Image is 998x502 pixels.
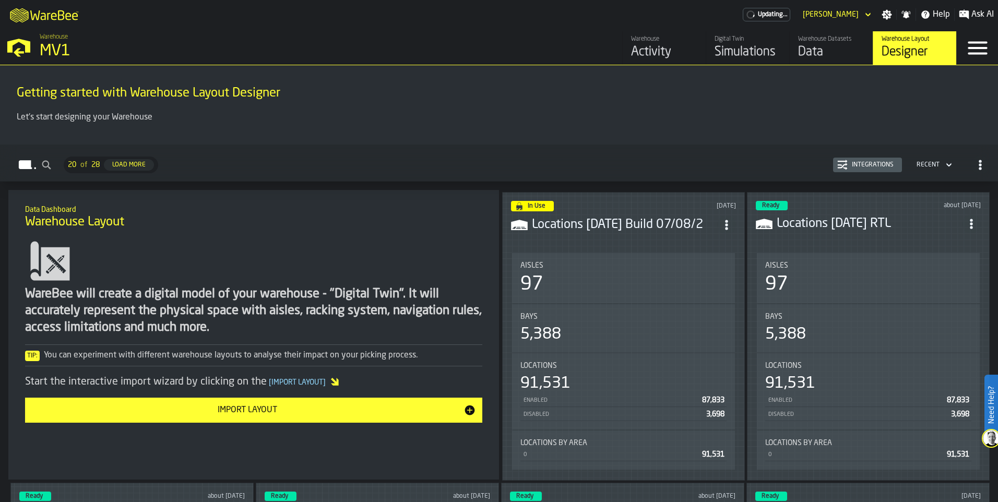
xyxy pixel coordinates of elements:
h3: Locations [DATE] RTL [777,216,962,232]
div: 0 [522,451,698,458]
div: Title [765,362,971,370]
span: Import Layout [267,379,328,386]
div: stat-Locations [757,353,980,429]
div: title-Getting started with Warehouse Layout Designer [8,74,990,111]
div: stat-Locations by Area [757,431,980,470]
section: card-LayoutDashboardCard [756,251,981,472]
div: DropdownMenuValue-Aaron Tamborski Tamborski [799,8,873,21]
div: DropdownMenuValue-Aaron Tamborski Tamborski [803,10,859,19]
a: link-to-/wh/i/3ccf57d1-1e0c-4a81-a3bb-c2011c5f0d50/feed/ [622,31,706,65]
div: 97 [520,274,543,295]
div: StatList-item-Disabled [520,407,727,421]
div: status-3 2 [755,492,787,501]
div: Updated: 31/07/2025, 11:42:32 Created: 31/07/2025, 11:28:34 [885,202,981,209]
div: Title [520,362,727,370]
div: DropdownMenuValue-4 [912,159,954,171]
span: 87,833 [702,397,724,404]
span: Ready [762,493,779,499]
label: button-toggle-Notifications [897,9,916,20]
div: Data [798,44,864,61]
div: 0 [767,451,943,458]
div: Load More [108,161,150,169]
div: StatList-item-Disabled [765,407,971,421]
span: Updating... [758,11,788,18]
span: Getting started with Warehouse Layout Designer [17,85,280,102]
div: stat-Locations [512,353,735,429]
label: Need Help? [985,376,997,434]
div: DropdownMenuValue-4 [917,161,940,169]
span: Ready [516,493,533,499]
span: Ready [762,202,779,209]
span: Aisles [765,261,788,270]
div: Simulations [715,44,781,61]
p: Let's start designing your Warehouse [17,111,981,124]
div: Integrations [848,161,898,169]
div: Designer [882,44,948,61]
div: Warehouse Layout [882,35,948,43]
span: Ready [271,493,288,499]
span: 91,531 [947,451,969,458]
span: 20 [68,161,76,169]
div: ItemListCard-DashboardItemContainer [502,192,745,481]
div: Updated: 25/07/2025, 13:33:26 Created: 25/07/2025, 13:29:42 [640,493,736,500]
span: 28 [91,161,100,169]
span: Ask AI [971,8,994,21]
div: 97 [765,274,788,295]
span: ] [323,379,326,386]
div: Menu Subscription [743,8,790,21]
div: Start the interactive import wizard by clicking on the [25,375,482,389]
section: card-LayoutDashboardCard [511,251,736,472]
div: status-3 2 [510,492,542,501]
div: StatList-item-Enabled [520,393,727,407]
div: Title [520,313,727,321]
div: status-4 2 [511,201,554,211]
div: Warehouse Datasets [798,35,864,43]
div: title-Warehouse Layout [17,198,491,236]
span: Locations by Area [520,439,587,447]
span: In Use [528,203,545,209]
div: stat-Aisles [757,253,980,303]
span: Locations [765,362,802,370]
div: Activity [631,44,697,61]
span: Locations by Area [765,439,832,447]
label: button-toggle-Menu [957,31,998,65]
div: Enabled [522,397,698,404]
span: Bays [765,313,782,321]
div: StatList-item-Enabled [765,393,971,407]
button: button-Import Layout [25,398,482,423]
span: Warehouse Layout [25,214,124,231]
h2: Sub Title [25,204,482,214]
div: Title [520,261,727,270]
div: ButtonLoadMore-Load More-Prev-First-Last [60,157,162,173]
span: Locations [520,362,557,370]
div: Updated: 07/08/2025, 00:59:43 Created: 07/08/2025, 00:49:56 [646,202,736,210]
span: Warehouse [40,33,68,41]
label: button-toggle-Ask AI [955,8,998,21]
div: Title [765,261,971,270]
span: 3,698 [706,411,724,418]
a: link-to-/wh/i/3ccf57d1-1e0c-4a81-a3bb-c2011c5f0d50/data [789,31,873,65]
div: Title [520,439,727,447]
span: Tip: [25,351,40,361]
div: 5,388 [765,325,806,344]
div: status-3 2 [265,492,296,501]
div: ItemListCard-DashboardItemContainer [747,192,990,481]
div: Import Layout [31,404,464,416]
div: Title [765,439,971,447]
div: Disabled [522,411,702,418]
div: stat-Locations by Area [512,431,735,470]
span: 3,698 [951,411,969,418]
span: Aisles [520,261,543,270]
div: Title [765,313,971,321]
div: 91,531 [765,374,815,393]
div: stat-Bays [757,304,980,352]
label: button-toggle-Help [916,8,954,21]
span: 91,531 [702,451,724,458]
div: StatList-item-0 [765,447,971,461]
div: stat-Aisles [512,253,735,303]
